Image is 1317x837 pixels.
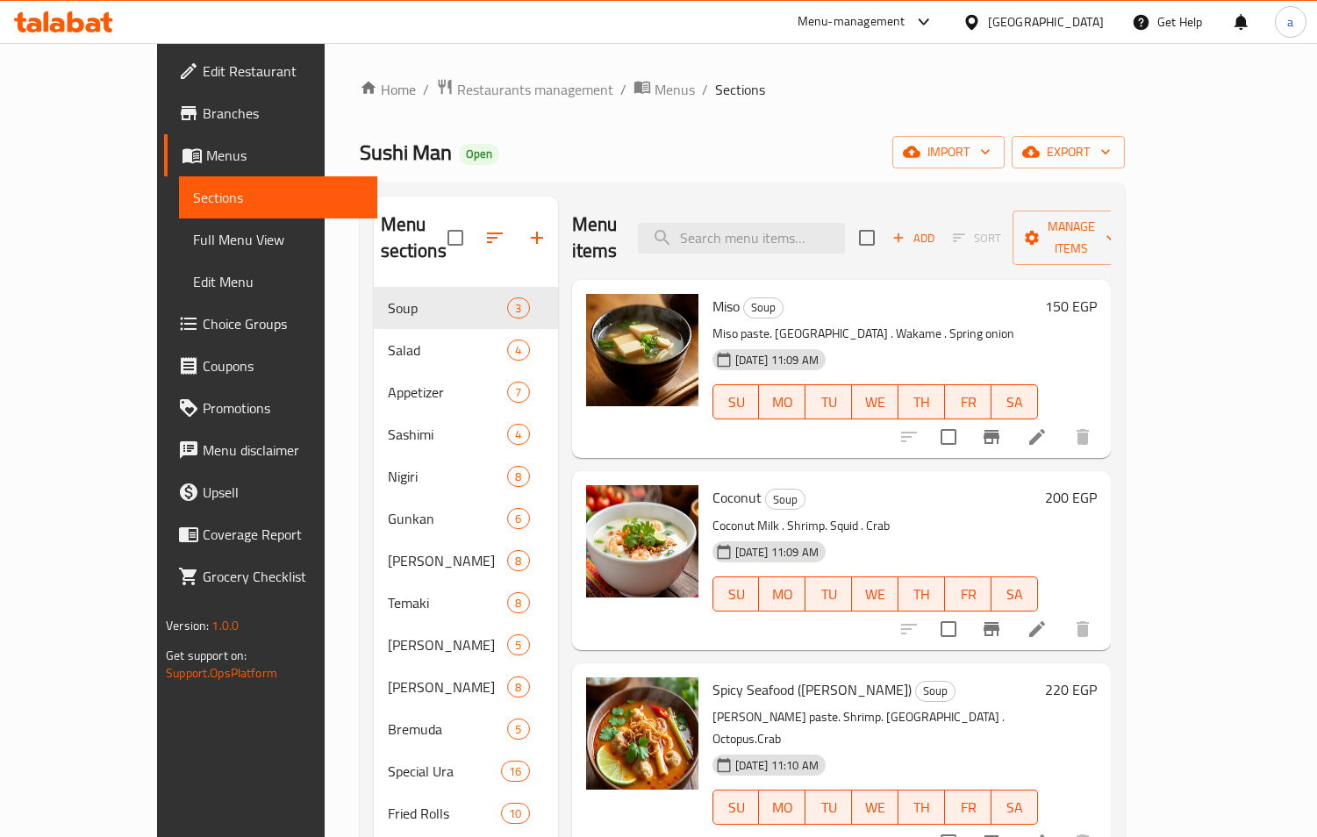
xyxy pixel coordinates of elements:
input: search [638,223,845,254]
span: Select to update [930,611,967,647]
span: Sushi Man [360,132,452,172]
nav: breadcrumb [360,78,1125,101]
span: FR [952,582,984,607]
span: Add [890,228,937,248]
span: Fried Rolls [388,803,502,824]
h6: 220 EGP [1045,677,1097,702]
button: TU [805,384,852,419]
button: Add [885,225,941,252]
span: Open [459,147,499,161]
button: SU [712,576,760,612]
div: Bremuda [388,719,508,740]
div: Gunkan [388,508,508,529]
button: WE [852,384,898,419]
span: TH [905,795,938,820]
a: Home [360,79,416,100]
a: Edit menu item [1027,619,1048,640]
div: [PERSON_NAME]8 [374,540,558,582]
span: Manage items [1027,216,1116,260]
span: SA [998,390,1031,415]
button: import [892,136,1005,168]
a: Restaurants management [436,78,613,101]
a: Menus [633,78,695,101]
div: items [507,634,529,655]
li: / [423,79,429,100]
div: Bremuda5 [374,708,558,750]
span: import [906,141,991,163]
button: WE [852,790,898,825]
button: WE [852,576,898,612]
button: FR [945,384,991,419]
span: Sort sections [474,217,516,259]
div: Soup3 [374,287,558,329]
button: SA [991,576,1038,612]
span: Coconut [712,484,762,511]
button: TH [898,576,945,612]
a: Coverage Report [164,513,377,555]
a: Upsell [164,471,377,513]
button: delete [1062,608,1104,650]
img: Spicy Seafood (Tom Yum) [586,677,698,790]
span: 16 [502,763,528,780]
span: TH [905,390,938,415]
span: MO [766,390,798,415]
span: Select all sections [437,219,474,256]
button: delete [1062,416,1104,458]
div: Special Ura16 [374,750,558,792]
span: [PERSON_NAME] [388,550,508,571]
span: Edit Menu [193,271,363,292]
div: items [507,719,529,740]
span: Branches [203,103,363,124]
span: TH [905,582,938,607]
div: items [501,803,529,824]
div: Open [459,144,499,165]
span: Soup [916,681,955,701]
div: Soup [915,681,956,702]
span: Get support on: [166,644,247,667]
span: 4 [508,426,528,443]
button: SA [991,384,1038,419]
span: Sashimi [388,424,508,445]
button: SU [712,384,760,419]
span: Sections [715,79,765,100]
span: Temaki [388,592,508,613]
div: Nigiri [388,466,508,487]
div: items [507,424,529,445]
span: Salad [388,340,508,361]
span: TU [812,390,845,415]
span: 5 [508,721,528,738]
span: [DATE] 11:09 AM [728,544,826,561]
a: Branches [164,92,377,134]
span: [DATE] 11:09 AM [728,352,826,368]
span: Sections [193,187,363,208]
span: [DATE] 11:10 AM [728,757,826,774]
div: Soup [765,489,805,510]
img: Miso [586,294,698,406]
span: Soup [388,297,508,318]
button: FR [945,576,991,612]
span: Select section [848,219,885,256]
span: 8 [508,553,528,569]
span: Add item [885,225,941,252]
div: items [507,592,529,613]
span: TU [812,582,845,607]
a: Menus [164,134,377,176]
button: TU [805,790,852,825]
div: Salad4 [374,329,558,371]
span: Soup [744,297,783,318]
span: WE [859,795,891,820]
span: Select to update [930,418,967,455]
p: Coconut Milk . Shrimp. Squid . Crab [712,515,1038,537]
button: MO [759,790,805,825]
span: Soup [766,490,805,510]
span: SA [998,582,1031,607]
span: Grocery Checklist [203,566,363,587]
li: / [620,79,626,100]
span: Menus [206,145,363,166]
a: Choice Groups [164,303,377,345]
button: Branch-specific-item [970,416,1013,458]
div: items [507,550,529,571]
span: Special Ura [388,761,502,782]
span: Version: [166,614,209,637]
